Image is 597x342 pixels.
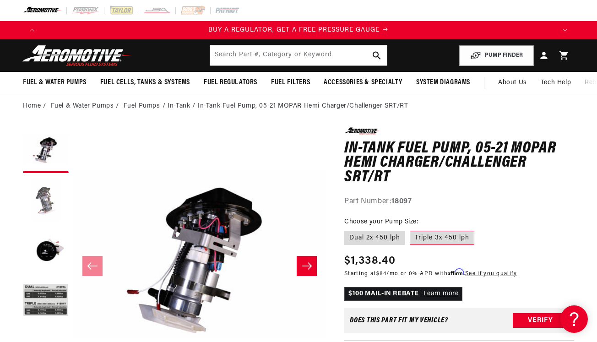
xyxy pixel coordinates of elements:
p: Starting at /mo or 0% APR with . [344,269,517,278]
p: $100 MAIL-IN REBATE [344,287,462,301]
button: PUMP FINDER [459,45,534,66]
button: Load image 2 in gallery view [23,178,69,223]
summary: System Diagrams [409,72,477,93]
li: In-Tank Fuel Pump, 05-21 MOPAR Hemi Charger/Challenger SRT/RT [198,101,408,111]
button: Load image 4 in gallery view [23,278,69,324]
summary: Fuel & Water Pumps [16,72,93,93]
span: $1,338.40 [344,253,396,269]
summary: Tech Help [534,72,578,94]
summary: Accessories & Specialty [317,72,409,93]
nav: breadcrumbs [23,101,574,111]
span: Tech Help [541,78,571,88]
input: Search by Part Number, Category or Keyword [210,45,387,65]
a: BUY A REGULATOR, GET A FREE PRESSURE GAUGE [41,25,556,35]
a: Home [23,101,41,111]
span: BUY A REGULATOR, GET A FREE PRESSURE GAUGE [208,27,380,33]
button: Verify [513,313,569,328]
a: Fuel & Water Pumps [51,101,114,111]
a: About Us [491,72,534,94]
a: See if you qualify - Learn more about Affirm Financing (opens in modal) [465,271,517,277]
span: Affirm [448,269,464,276]
button: Translation missing: en.sections.announcements.previous_announcement [23,21,41,39]
div: Does This part fit My vehicle? [350,317,448,324]
button: Slide left [82,256,103,276]
img: Aeromotive [20,45,134,66]
summary: Fuel Regulators [197,72,264,93]
summary: Fuel Filters [264,72,317,93]
legend: Choose your Pump Size: [344,217,419,227]
h1: In-Tank Fuel Pump, 05-21 MOPAR Hemi Charger/Challenger SRT/RT [344,141,574,185]
span: About Us [498,79,527,86]
button: Slide right [297,256,317,276]
a: Fuel Pumps [124,101,160,111]
button: search button [367,45,387,65]
span: Fuel Regulators [204,78,257,87]
li: In-Tank [168,101,198,111]
span: Fuel Filters [271,78,310,87]
div: 1 of 4 [41,25,556,35]
span: Accessories & Specialty [324,78,402,87]
button: Load image 1 in gallery view [23,127,69,173]
span: Fuel Cells, Tanks & Systems [100,78,190,87]
div: Announcement [41,25,556,35]
button: Translation missing: en.sections.announcements.next_announcement [556,21,574,39]
strong: 18097 [391,198,412,205]
label: Dual 2x 450 lph [344,231,405,245]
a: Learn more [423,290,459,297]
span: System Diagrams [416,78,470,87]
button: Load image 3 in gallery view [23,228,69,274]
div: Part Number: [344,196,574,208]
span: $84 [376,271,387,277]
label: Triple 3x 450 lph [410,231,474,245]
span: Fuel & Water Pumps [23,78,87,87]
summary: Fuel Cells, Tanks & Systems [93,72,197,93]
